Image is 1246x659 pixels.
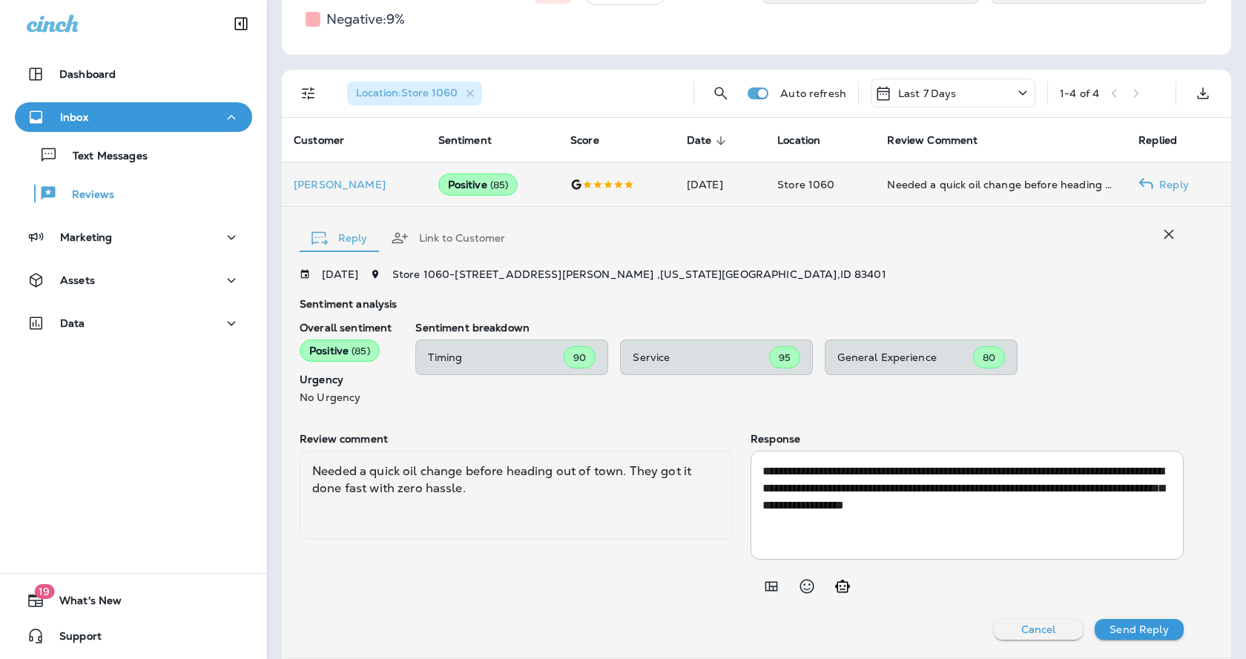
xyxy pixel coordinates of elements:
span: Location [777,134,840,148]
div: Positive [438,173,518,196]
span: Score [570,134,619,148]
button: Filters [294,79,323,108]
button: Data [15,308,252,338]
button: Cancel [994,619,1083,640]
p: Reply [1153,179,1189,191]
p: No Urgency [300,391,392,403]
span: Store 1060 - [STREET_ADDRESS][PERSON_NAME] , [US_STATE][GEOGRAPHIC_DATA] , ID 83401 [392,268,886,281]
button: Inbox [15,102,252,132]
button: Dashboard [15,59,252,89]
button: Text Messages [15,139,252,170]
div: Location:Store 1060 [347,82,482,105]
div: Needed a quick oil change before heading out of town. They got it done fast with zero hassle. [887,177,1115,192]
span: Score [570,134,599,147]
span: Date [687,134,712,147]
p: Service [633,351,769,363]
p: Reviews [57,188,114,202]
p: Last 7 Days [898,87,957,99]
span: Store 1060 [777,178,834,191]
span: Replied [1138,134,1177,147]
span: ( 85 ) [352,345,370,357]
p: Sentiment breakdown [415,322,1184,334]
button: Reviews [15,178,252,209]
button: Collapse Sidebar [220,9,262,39]
button: Search Reviews [706,79,736,108]
p: Text Messages [58,150,148,164]
span: Replied [1138,134,1196,148]
p: Overall sentiment [300,322,392,334]
span: Customer [294,134,363,148]
span: 80 [983,351,995,364]
div: 1 - 4 of 4 [1060,87,1099,99]
p: Dashboard [59,68,116,80]
p: Timing [428,351,564,363]
span: Customer [294,134,344,147]
p: Marketing [60,231,112,243]
p: [PERSON_NAME] [294,179,415,191]
p: Auto refresh [780,87,846,99]
div: Needed a quick oil change before heading out of town. They got it done fast with zero hassle. [300,451,733,540]
button: Select an emoji [792,572,822,601]
div: Positive [300,340,380,362]
span: 95 [779,351,791,364]
button: Generate AI response [828,572,857,601]
p: Inbox [60,111,88,123]
p: Urgency [300,374,392,385]
p: Data [60,317,85,329]
td: [DATE] [675,162,765,207]
span: ( 85 ) [490,179,509,191]
h5: Negative: 9 % [326,7,405,31]
span: Sentiment [438,134,492,147]
span: Review Comment [887,134,997,148]
span: 90 [573,351,586,364]
button: Export as CSV [1188,79,1218,108]
p: [DATE] [322,268,358,280]
p: Cancel [1021,623,1056,635]
button: Marketing [15,222,252,252]
button: Support [15,621,252,651]
span: Location [777,134,820,147]
button: Add in a premade template [756,572,786,601]
span: Support [44,630,102,648]
span: Sentiment [438,134,511,148]
span: Location : Store 1060 [356,86,458,99]
div: Click to view Customer Drawer [294,179,415,191]
p: Assets [60,274,95,286]
span: What's New [44,595,122,612]
p: Sentiment analysis [300,298,1184,310]
span: Date [687,134,731,148]
span: Review Comment [887,134,978,147]
p: Send Reply [1110,623,1168,635]
button: Send Reply [1095,619,1184,640]
span: 19 [34,584,54,599]
button: Reply [300,211,379,265]
button: Link to Customer [379,211,517,265]
p: Response [751,433,1184,445]
button: Assets [15,265,252,295]
p: General Experience [837,351,973,363]
p: Review comment [300,433,733,445]
button: 19What's New [15,586,252,615]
